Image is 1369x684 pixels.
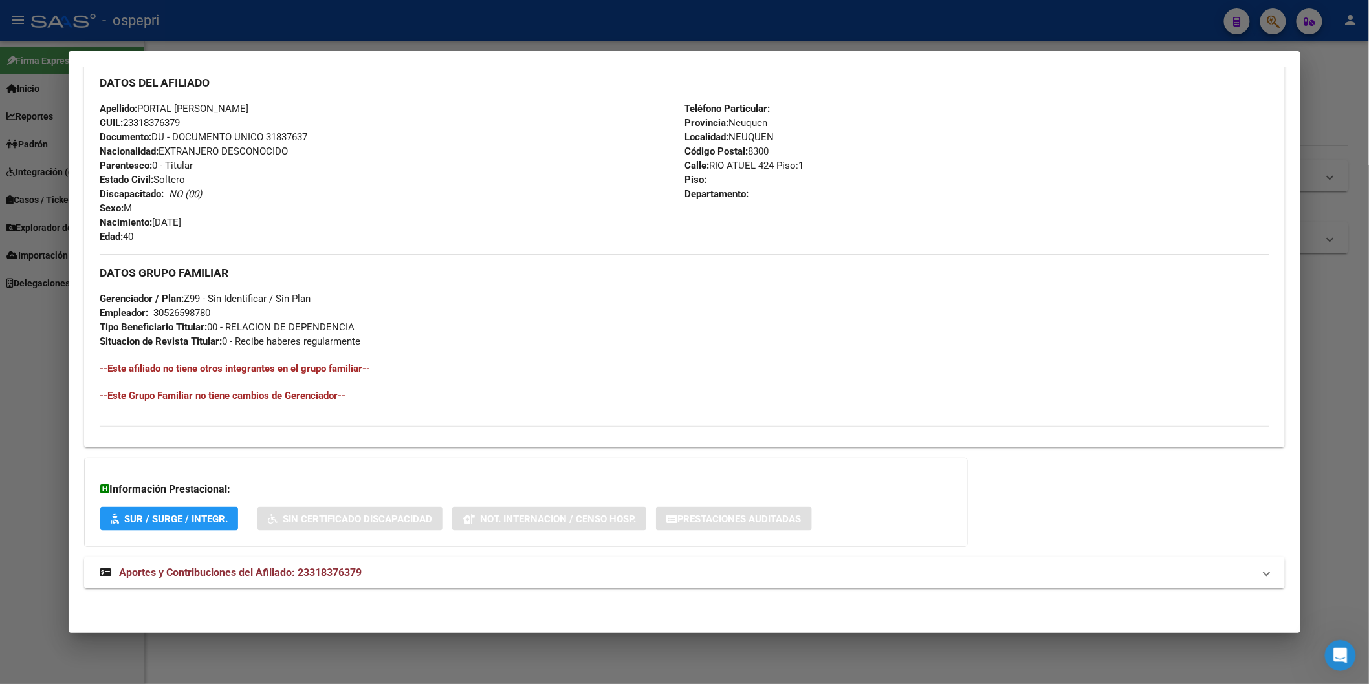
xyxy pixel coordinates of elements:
[100,117,123,129] strong: CUIL:
[684,188,749,200] strong: Departamento:
[684,145,769,157] span: 8300
[119,566,362,579] span: Aportes y Contribuciones del Afiliado: 23318376379
[100,160,152,171] strong: Parentesco:
[100,266,1269,280] h3: DATOS GRUPO FAMILIAR
[100,202,132,214] span: M
[684,117,728,129] strong: Provincia:
[153,306,210,320] div: 30526598780
[84,557,1285,588] mat-expansion-panel-header: Aportes y Contribuciones del Afiliado: 23318376379
[452,507,646,531] button: Not. Internacion / Censo Hosp.
[677,513,802,525] span: Prestaciones Auditadas
[100,131,307,143] span: DU - DOCUMENTO UNICO 31837637
[100,482,952,497] h3: Información Prestacional:
[100,117,180,129] span: 23318376379
[100,321,355,333] span: 00 - RELACION DE DEPENDENCIA
[684,103,770,114] strong: Teléfono Particular:
[283,513,432,525] span: Sin Certificado Discapacidad
[480,513,636,525] span: Not. Internacion / Censo Hosp.
[169,188,202,200] i: NO (00)
[100,507,238,531] button: SUR / SURGE / INTEGR.
[684,160,709,171] strong: Calle:
[100,131,151,143] strong: Documento:
[100,174,185,186] span: Soltero
[100,188,164,200] strong: Discapacitado:
[257,507,443,531] button: Sin Certificado Discapacidad
[684,145,748,157] strong: Código Postal:
[100,217,152,228] strong: Nacimiento:
[656,507,812,531] button: Prestaciones Auditadas
[100,217,181,228] span: [DATE]
[684,131,774,143] span: NEUQUEN
[100,103,248,114] span: PORTAL [PERSON_NAME]
[100,202,124,214] strong: Sexo:
[100,145,288,157] span: EXTRANJERO DESCONOCIDO
[1325,640,1356,671] iframe: Intercom live chat
[100,231,133,242] span: 40
[684,117,767,129] span: Neuquen
[100,160,193,171] span: 0 - Titular
[124,513,228,525] span: SUR / SURGE / INTEGR.
[684,131,728,143] strong: Localidad:
[100,389,1269,403] h4: --Este Grupo Familiar no tiene cambios de Gerenciador--
[100,321,207,333] strong: Tipo Beneficiario Titular:
[100,76,1269,90] h3: DATOS DEL AFILIADO
[100,103,137,114] strong: Apellido:
[100,293,311,305] span: Z99 - Sin Identificar / Sin Plan
[100,307,148,319] strong: Empleador:
[100,361,1269,376] h4: --Este afiliado no tiene otros integrantes en el grupo familiar--
[100,336,360,347] span: 0 - Recibe haberes regularmente
[100,145,159,157] strong: Nacionalidad:
[100,231,123,242] strong: Edad:
[684,160,804,171] span: RIO ATUEL 424 Piso:1
[100,293,184,305] strong: Gerenciador / Plan:
[100,174,153,186] strong: Estado Civil:
[100,336,222,347] strong: Situacion de Revista Titular:
[684,174,706,186] strong: Piso:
